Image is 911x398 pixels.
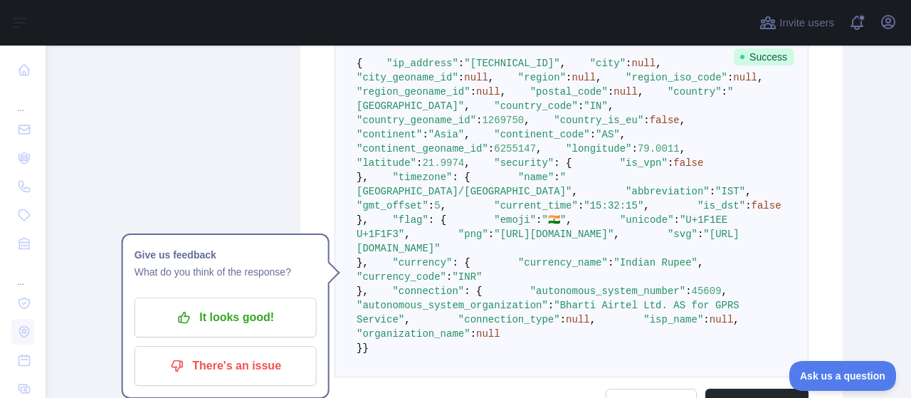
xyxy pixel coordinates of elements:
span: "city_geoname_id" [357,72,458,83]
span: "emoji" [494,214,536,226]
div: ... [11,259,34,288]
span: : [590,129,596,140]
span: "INR" [452,271,482,283]
span: 45609 [692,286,722,297]
div: ... [11,85,34,114]
span: "connection_type" [458,314,560,325]
span: }, [357,172,369,183]
span: 79.0011 [638,143,680,155]
span: , [566,214,572,226]
span: , [620,129,626,140]
span: "continent_code" [494,129,589,140]
span: : [458,72,464,83]
span: null [566,314,590,325]
span: "png" [458,229,488,240]
span: : [470,328,476,340]
span: , [614,229,619,240]
span: : [488,229,494,240]
span: "15:32:15" [584,200,643,211]
span: "region_iso_code" [626,72,727,83]
span: "[TECHNICAL_ID]" [464,58,559,69]
span: , [638,86,643,98]
span: "ip_address" [386,58,458,69]
span: , [680,115,685,126]
span: }, [357,214,369,226]
button: It looks good! [135,298,317,337]
span: "country_geoname_id" [357,115,476,126]
span: "AS" [596,129,620,140]
span: , [596,72,601,83]
span: null [476,328,500,340]
span: "🇮🇳" [542,214,567,226]
span: , [655,58,661,69]
span: "region" [518,72,566,83]
span: , [643,200,649,211]
button: Invite users [757,11,837,34]
span: 6255147 [494,143,536,155]
span: : [727,72,733,83]
span: : [476,115,482,126]
span: null [632,58,656,69]
span: , [590,314,596,325]
span: "country" [668,86,722,98]
span: "city" [590,58,626,69]
span: "isp_name" [643,314,703,325]
span: , [404,314,410,325]
span: "connection" [392,286,464,297]
span: "abbreviation" [626,186,710,197]
span: : [626,58,631,69]
span: "postal_code" [530,86,608,98]
h1: Give us feedback [135,246,317,263]
span: : [566,72,572,83]
span: "Asia" [428,129,464,140]
p: It looks good! [145,305,306,330]
span: : [608,257,614,268]
span: }, [357,286,369,297]
span: "name" [518,172,554,183]
span: 21.9974 [422,157,464,169]
span: , [757,72,763,83]
span: : [703,314,709,325]
span: : [422,129,428,140]
span: "region_geoname_id" [357,86,470,98]
span: : [643,115,649,126]
span: "[URL][DOMAIN_NAME]" [494,229,614,240]
span: "security" [494,157,554,169]
span: : { [464,286,482,297]
span: "gmt_offset" [357,200,428,211]
span: : [536,214,542,226]
span: "Indian Rupee" [614,257,697,268]
span: "flag" [392,214,428,226]
span: null [464,72,488,83]
span: "is_vpn" [620,157,668,169]
span: , [697,257,703,268]
span: , [722,286,727,297]
span: : [458,58,464,69]
span: , [500,86,506,98]
iframe: Toggle Customer Support [789,361,897,391]
span: false [673,157,703,169]
span: , [464,100,470,112]
span: : [745,200,751,211]
span: , [745,186,751,197]
span: { [357,58,362,69]
p: What do you think of the response? [135,263,317,281]
span: : [710,186,715,197]
span: null [572,72,596,83]
span: : [578,200,584,211]
span: 5 [434,200,440,211]
span: "continent_geoname_id" [357,143,488,155]
span: "currency_code" [357,271,446,283]
span: : [446,271,452,283]
span: : { [428,214,446,226]
span: "latitude" [357,157,416,169]
span: : [608,86,614,98]
span: null [614,86,638,98]
span: : [470,86,476,98]
span: : { [452,172,470,183]
span: , [464,129,470,140]
span: "svg" [668,229,697,240]
span: "unicode" [620,214,674,226]
span: : [685,286,691,297]
span: : [722,86,727,98]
